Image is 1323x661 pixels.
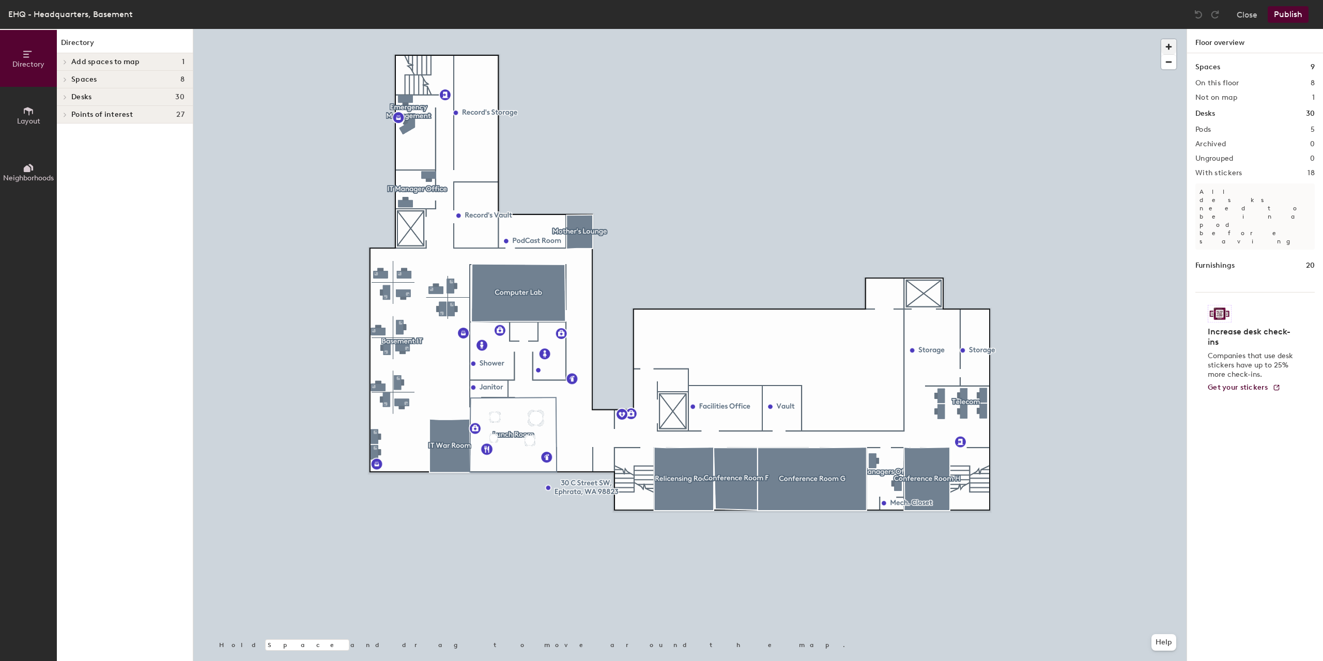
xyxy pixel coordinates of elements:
span: Neighborhoods [3,174,54,182]
div: EHQ - Headquarters, Basement [8,8,133,21]
span: 1 [182,58,184,66]
h2: With stickers [1195,169,1242,177]
h2: Archived [1195,140,1226,148]
h2: 5 [1311,126,1315,134]
p: Companies that use desk stickers have up to 25% more check-ins. [1208,351,1296,379]
h2: Ungrouped [1195,155,1234,163]
h2: Pods [1195,126,1211,134]
h4: Increase desk check-ins [1208,327,1296,347]
h1: Directory [57,37,193,53]
img: Redo [1210,9,1220,20]
h2: 1 [1312,94,1315,102]
span: Desks [71,93,91,101]
h2: On this floor [1195,79,1239,87]
h2: 0 [1310,140,1315,148]
span: 30 [175,93,184,101]
span: Add spaces to map [71,58,140,66]
span: Spaces [71,75,97,84]
span: 27 [176,111,184,119]
h1: Desks [1195,108,1215,119]
h1: Furnishings [1195,260,1235,271]
h1: Floor overview [1187,29,1323,53]
a: Get your stickers [1208,383,1281,392]
h1: 9 [1311,62,1315,73]
h2: Not on map [1195,94,1237,102]
span: Directory [12,60,44,69]
button: Close [1237,6,1257,23]
p: All desks need to be in a pod before saving [1195,183,1315,250]
h2: 18 [1307,169,1315,177]
span: Get your stickers [1208,383,1268,392]
h1: 30 [1306,108,1315,119]
span: Points of interest [71,111,133,119]
h1: 20 [1306,260,1315,271]
h2: 8 [1311,79,1315,87]
img: Undo [1193,9,1204,20]
h1: Spaces [1195,62,1220,73]
span: 8 [180,75,184,84]
span: Layout [17,117,40,126]
img: Sticker logo [1208,305,1232,322]
button: Help [1151,634,1176,651]
h2: 0 [1310,155,1315,163]
button: Publish [1268,6,1309,23]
